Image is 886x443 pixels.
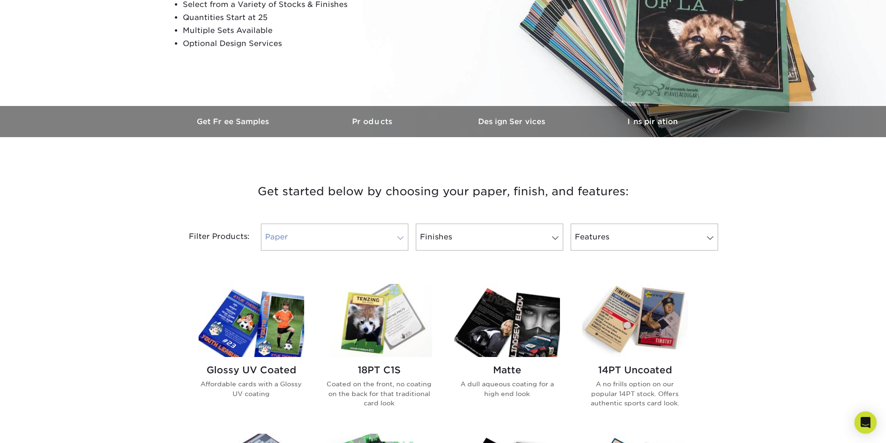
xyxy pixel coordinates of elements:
div: Open Intercom Messenger [854,411,877,434]
p: Coated on the front, no coating on the back for that traditional card look [326,379,432,408]
h3: Products [304,117,443,126]
a: Design Services [443,106,583,137]
div: Filter Products: [164,224,257,251]
a: Get Free Samples [164,106,304,137]
li: Optional Design Services [183,37,408,50]
img: Glossy UV Coated Trading Cards [199,284,304,357]
a: Products [304,106,443,137]
h2: Matte [454,364,560,376]
p: A no frills option on our popular 14PT stock. Offers authentic sports card look. [582,379,688,408]
a: Glossy UV Coated Trading Cards Glossy UV Coated Affordable cards with a Glossy UV coating [199,284,304,423]
h2: 18PT C1S [326,364,432,376]
a: Features [571,224,718,251]
a: Inspiration [583,106,722,137]
a: Finishes [416,224,563,251]
a: Paper [261,224,408,251]
img: 18PT C1S Trading Cards [326,284,432,357]
h3: Get started below by choosing your paper, finish, and features: [171,171,715,212]
img: Matte Trading Cards [454,284,560,357]
a: Matte Trading Cards Matte A dull aqueous coating for a high end look [454,284,560,423]
li: Multiple Sets Available [183,24,408,37]
img: 14PT Uncoated Trading Cards [582,284,688,357]
li: Quantities Start at 25 [183,11,408,24]
h3: Inspiration [583,117,722,126]
h2: Glossy UV Coated [199,364,304,376]
h3: Design Services [443,117,583,126]
a: 18PT C1S Trading Cards 18PT C1S Coated on the front, no coating on the back for that traditional ... [326,284,432,423]
a: 14PT Uncoated Trading Cards 14PT Uncoated A no frills option on our popular 14PT stock. Offers au... [582,284,688,423]
h3: Get Free Samples [164,117,304,126]
p: Affordable cards with a Glossy UV coating [199,379,304,398]
p: A dull aqueous coating for a high end look [454,379,560,398]
h2: 14PT Uncoated [582,364,688,376]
